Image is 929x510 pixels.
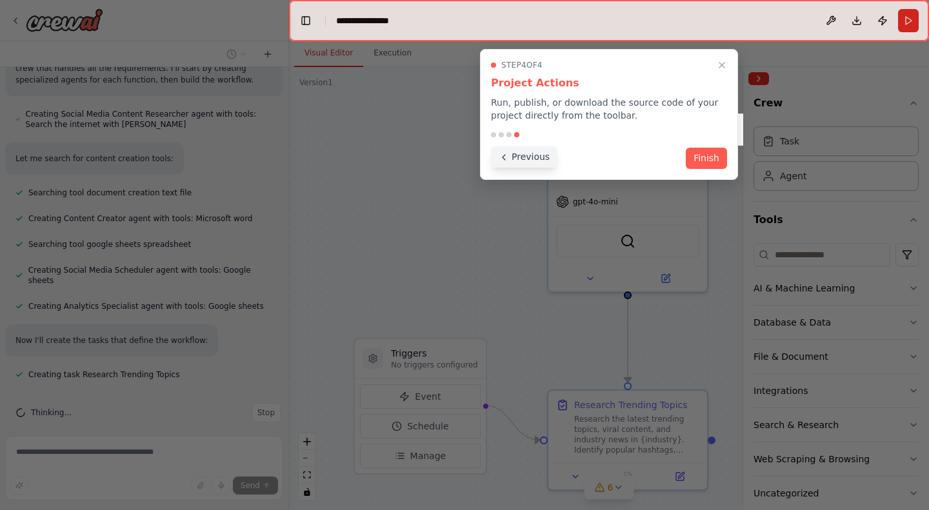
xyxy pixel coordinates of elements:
button: Previous [491,146,557,168]
button: Finish [686,148,727,169]
button: Hide left sidebar [297,12,315,30]
span: Step 4 of 4 [501,60,543,70]
button: Close walkthrough [714,57,730,73]
h3: Project Actions [491,75,727,91]
p: Run, publish, or download the source code of your project directly from the toolbar. [491,96,727,122]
